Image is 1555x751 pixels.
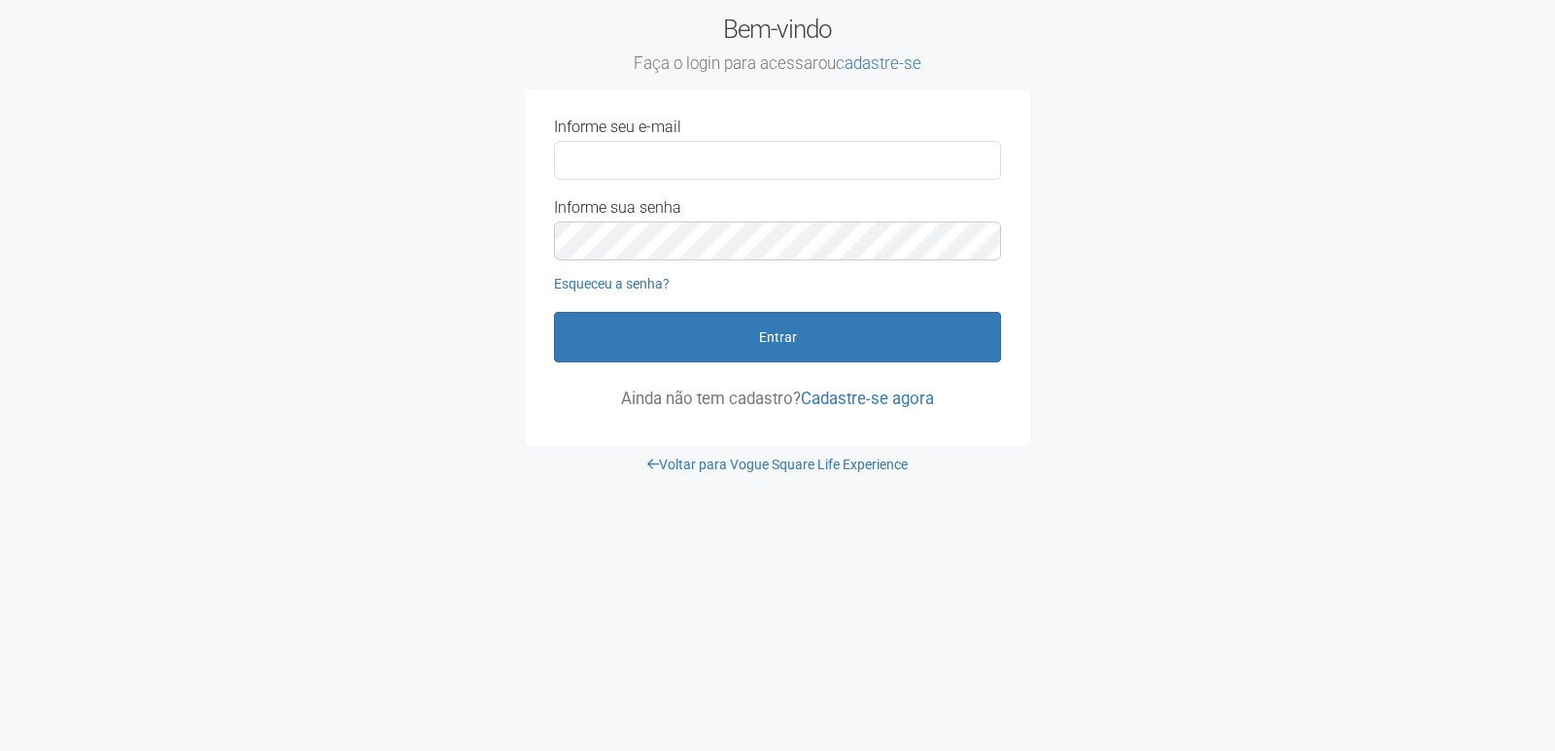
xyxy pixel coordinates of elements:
a: cadastre-se [836,53,921,73]
a: Esqueceu a senha? [554,276,670,291]
h2: Bem-vindo [525,15,1030,75]
p: Ainda não tem cadastro? [554,390,1001,407]
span: ou [818,53,921,73]
a: Voltar para Vogue Square Life Experience [647,457,908,472]
label: Informe sua senha [554,199,681,217]
button: Entrar [554,312,1001,362]
a: Cadastre-se agora [801,389,934,408]
label: Informe seu e-mail [554,119,681,136]
small: Faça o login para acessar [525,53,1030,75]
